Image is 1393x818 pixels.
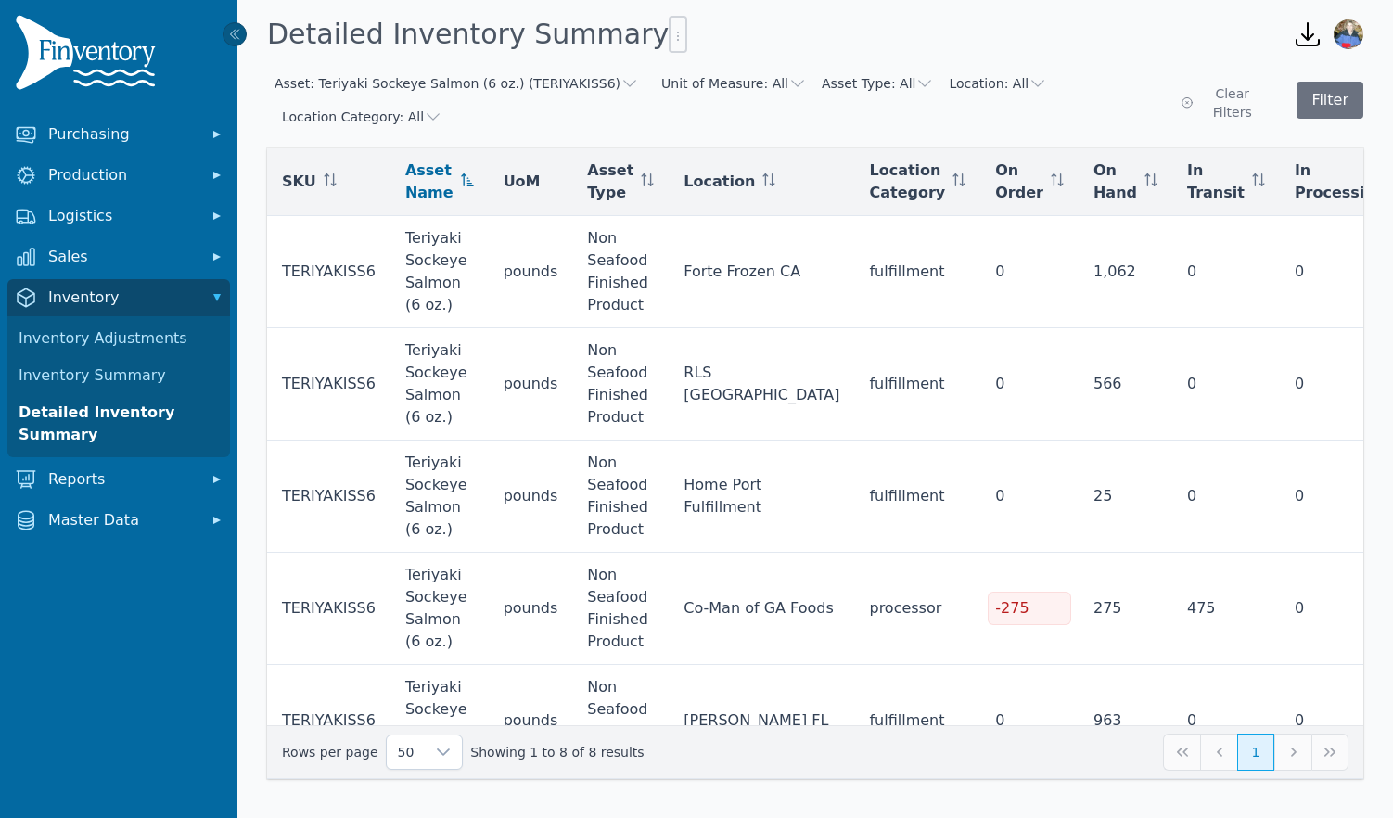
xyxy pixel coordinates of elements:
td: Non Seafood Finished Product [572,441,669,553]
td: Non Seafood Finished Product [572,216,669,328]
td: pounds [489,441,573,553]
img: Jennifer Keith [1334,19,1363,49]
button: Sales [7,238,230,275]
td: TERIYAKISS6 [267,328,390,441]
div: 963 [1093,709,1157,732]
a: Inventory Adjustments [11,320,226,357]
td: Teriyaki Sockeye Salmon (6 oz.) [390,665,489,777]
div: 1,062 [1093,261,1157,283]
div: 0 [1187,709,1265,732]
td: Non Seafood Finished Product [572,553,669,665]
span: SKU [282,171,316,193]
div: 0 [1187,485,1265,507]
span: Location [684,171,755,193]
span: Asset Name [405,160,454,204]
td: TERIYAKISS6 [267,441,390,553]
td: pounds [489,328,573,441]
td: TERIYAKISS6 [267,553,390,665]
td: fulfillment [854,328,980,441]
span: Rows per page [387,735,426,769]
td: Non Seafood Finished Product [572,665,669,777]
span: In Processing [1295,160,1386,204]
td: fulfillment [854,665,980,777]
td: Home Port Fulfillment [669,441,854,553]
button: Unit of Measure: All [661,74,807,93]
button: Page 1 [1237,734,1274,771]
span: Master Data [48,509,197,531]
span: Asset Type [587,160,633,204]
span: In Transit [1187,160,1245,204]
button: Reports [7,461,230,498]
a: Detailed Inventory Summary [11,394,226,454]
td: Teriyaki Sockeye Salmon (6 oz.) [390,553,489,665]
td: TERIYAKISS6 [267,216,390,328]
td: [PERSON_NAME] FL [669,665,854,777]
span: Logistics [48,205,197,227]
a: Inventory Summary [11,357,226,394]
td: Co-Man of GA Foods [669,553,854,665]
span: Purchasing [48,123,197,146]
td: processor [854,553,980,665]
div: 25 [1093,485,1157,507]
span: Production [48,164,197,186]
button: Clear Filters [1181,84,1268,121]
button: Filter [1297,82,1363,119]
td: Teriyaki Sockeye Salmon (6 oz.) [390,441,489,553]
img: Finventory [15,15,163,97]
span: Inventory [48,287,197,309]
div: 475 [1187,597,1265,620]
button: Location: All [949,74,1047,93]
h1: Detailed Inventory Summary [267,16,687,53]
span: On Order [995,160,1043,204]
div: 0 [995,709,1064,732]
td: Teriyaki Sockeye Salmon (6 oz.) [390,216,489,328]
div: 0 [1187,261,1265,283]
div: 0 [1187,373,1265,395]
button: Production [7,157,230,194]
span: UoM [504,171,541,193]
span: On Hand [1093,160,1137,204]
td: pounds [489,665,573,777]
div: -275 [988,592,1071,625]
button: Asset: Teriyaki Sockeye Salmon (6 oz.) (TERIYAKISS6) [275,74,639,93]
td: fulfillment [854,216,980,328]
button: Master Data [7,502,230,539]
span: Sales [48,246,197,268]
button: Inventory [7,279,230,316]
td: RLS [GEOGRAPHIC_DATA] [669,328,854,441]
td: pounds [489,216,573,328]
button: Asset Type: All [822,74,934,93]
div: 0 [995,485,1064,507]
span: Reports [48,468,197,491]
button: Logistics [7,198,230,235]
button: Location Category: All [282,108,442,126]
div: 0 [995,373,1064,395]
td: Teriyaki Sockeye Salmon (6 oz.) [390,328,489,441]
td: pounds [489,553,573,665]
button: Purchasing [7,116,230,153]
div: 0 [995,261,1064,283]
td: Forte Frozen CA [669,216,854,328]
span: Location Category [869,160,945,204]
div: 275 [1093,597,1157,620]
td: TERIYAKISS6 [267,665,390,777]
td: Non Seafood Finished Product [572,328,669,441]
td: fulfillment [854,441,980,553]
span: Showing 1 to 8 of 8 results [470,743,644,761]
div: 566 [1093,373,1157,395]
